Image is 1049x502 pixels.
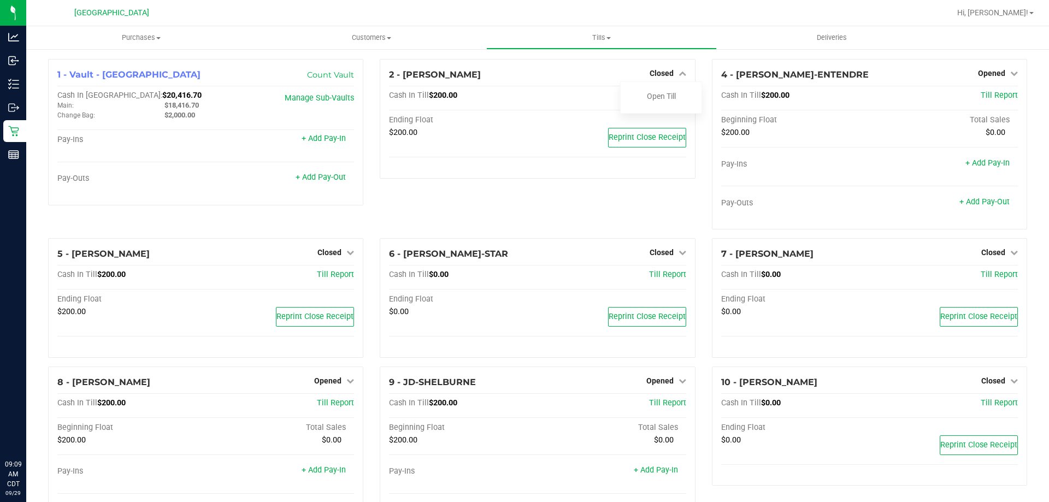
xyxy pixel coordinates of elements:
button: Reprint Close Receipt [276,307,354,327]
span: Cash In Till [721,270,761,279]
iframe: Resource center [11,415,44,447]
span: $20,416.70 [162,91,202,100]
span: Closed [981,248,1005,257]
button: Reprint Close Receipt [608,307,686,327]
div: Ending Float [57,294,206,304]
span: $0.00 [389,307,409,316]
inline-svg: Inventory [8,79,19,90]
span: $200.00 [389,128,417,137]
div: Ending Float [721,294,870,304]
inline-svg: Analytics [8,32,19,43]
div: Pay-Outs [57,174,206,184]
a: Till Report [981,270,1018,279]
inline-svg: Reports [8,149,19,160]
span: Cash In Till [389,91,429,100]
button: Reprint Close Receipt [940,307,1018,327]
a: + Add Pay-In [302,134,346,143]
span: $0.00 [721,435,741,445]
span: Opened [978,69,1005,78]
div: Pay-Outs [721,198,870,208]
span: $200.00 [97,398,126,407]
a: Open Till [647,92,676,101]
div: Pay-Ins [57,135,206,145]
span: 9 - JD-SHELBURNE [389,377,476,387]
p: 09/29 [5,489,21,497]
a: Till Report [649,270,686,279]
div: Pay-Ins [57,466,206,476]
span: Cash In Till [721,91,761,100]
span: Closed [650,69,674,78]
inline-svg: Inbound [8,55,19,66]
a: + Add Pay-Out [959,197,1010,206]
a: Deliveries [717,26,947,49]
div: Ending Float [389,294,538,304]
a: Till Report [649,398,686,407]
a: Count Vault [307,70,354,80]
a: + Add Pay-In [634,465,678,475]
a: Till Report [981,398,1018,407]
div: Total Sales [538,423,686,433]
span: Cash In Till [389,270,429,279]
span: $200.00 [57,307,86,316]
span: $0.00 [986,128,1005,137]
span: Reprint Close Receipt [276,312,353,321]
span: Till Report [317,270,354,279]
inline-svg: Outbound [8,102,19,113]
span: Cash In Till [389,398,429,407]
span: Deliveries [802,33,862,43]
button: Reprint Close Receipt [608,128,686,147]
span: $0.00 [761,398,781,407]
span: Hi, [PERSON_NAME]! [957,8,1028,17]
span: Cash In Till [721,398,761,407]
span: Cash In Till [57,398,97,407]
span: 1 - Vault - [GEOGRAPHIC_DATA] [57,69,201,80]
div: Pay-Ins [721,160,870,169]
p: 09:09 AM CDT [5,459,21,489]
a: Tills [486,26,716,49]
span: 7 - [PERSON_NAME] [721,249,814,259]
span: $200.00 [761,91,789,100]
span: $200.00 [429,91,457,100]
div: Beginning Float [721,115,870,125]
span: Reprint Close Receipt [940,440,1017,450]
span: Closed [317,248,341,257]
div: Beginning Float [389,423,538,433]
span: 4 - [PERSON_NAME]-ENTENDRE [721,69,869,80]
a: + Add Pay-Out [296,173,346,182]
span: $0.00 [761,270,781,279]
span: $0.00 [721,307,741,316]
span: $0.00 [654,435,674,445]
span: $0.00 [322,435,341,445]
a: + Add Pay-In [302,465,346,475]
span: Closed [981,376,1005,385]
span: Opened [314,376,341,385]
span: Cash In [GEOGRAPHIC_DATA]: [57,91,162,100]
span: 2 - [PERSON_NAME] [389,69,481,80]
a: Purchases [26,26,256,49]
span: 8 - [PERSON_NAME] [57,377,150,387]
a: Till Report [317,398,354,407]
div: Pay-Ins [389,466,538,476]
inline-svg: Retail [8,126,19,137]
div: Ending Float [389,115,538,125]
span: Opened [646,376,674,385]
button: Reprint Close Receipt [940,435,1018,455]
div: Total Sales [206,423,355,433]
div: Beginning Float [57,423,206,433]
span: $2,000.00 [164,111,195,119]
div: Ending Float [721,423,870,433]
span: $18,416.70 [164,101,199,109]
span: $200.00 [57,435,86,445]
a: + Add Pay-In [965,158,1010,168]
span: Tills [487,33,716,43]
span: Customers [257,33,486,43]
span: Change Bag: [57,111,95,119]
span: [GEOGRAPHIC_DATA] [74,8,149,17]
span: $200.00 [721,128,750,137]
span: Reprint Close Receipt [940,312,1017,321]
